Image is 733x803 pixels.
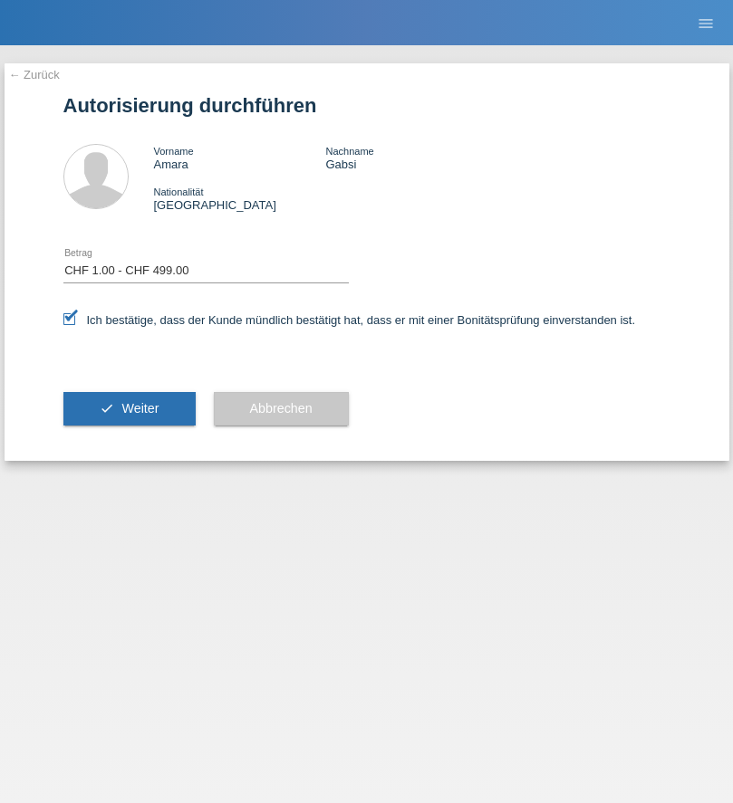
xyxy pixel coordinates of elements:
[100,401,114,416] i: check
[154,144,326,171] div: Amara
[325,146,373,157] span: Nachname
[154,186,204,197] span: Nationalität
[214,392,349,426] button: Abbrechen
[154,185,326,212] div: [GEOGRAPHIC_DATA]
[121,401,159,416] span: Weiter
[325,144,497,171] div: Gabsi
[697,14,715,33] i: menu
[9,68,60,81] a: ← Zurück
[688,17,724,28] a: menu
[63,313,636,327] label: Ich bestätige, dass der Kunde mündlich bestätigt hat, dass er mit einer Bonitätsprüfung einversta...
[63,94,670,117] h1: Autorisierung durchführen
[250,401,313,416] span: Abbrechen
[63,392,196,426] button: check Weiter
[154,146,194,157] span: Vorname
